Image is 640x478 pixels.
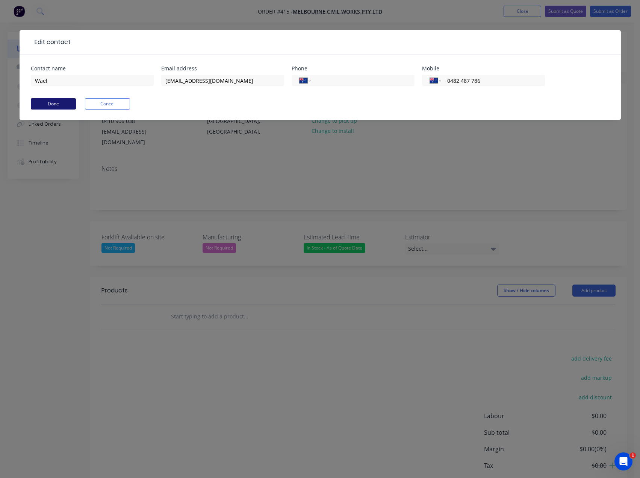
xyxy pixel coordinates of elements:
[630,452,636,458] span: 1
[31,98,76,110] button: Done
[31,38,71,47] div: Edit contact
[614,452,632,470] iframe: Intercom live chat
[422,66,545,71] div: Mobile
[31,66,154,71] div: Contact name
[85,98,130,110] button: Cancel
[161,66,284,71] div: Email address
[292,66,415,71] div: Phone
